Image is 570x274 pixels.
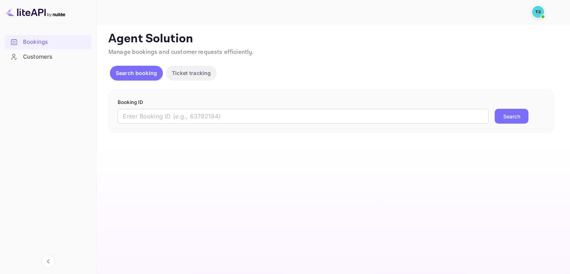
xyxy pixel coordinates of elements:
button: Search [495,109,528,124]
a: Bookings [4,35,92,49]
div: Customers [23,53,88,61]
p: Booking ID [118,99,544,106]
img: Traveloka 3PS03 [532,6,544,18]
p: Search booking [116,69,157,77]
span: Manage bookings and customer requests efficiently. [108,48,254,56]
p: Ticket tracking [172,69,211,77]
div: Customers [4,50,92,64]
button: Collapse navigation [42,255,55,268]
p: Agent Solution [108,32,557,46]
div: Bookings [23,38,88,46]
a: Customers [4,50,92,63]
input: Enter Booking ID (e.g., 63782194) [118,109,489,124]
img: LiteAPI logo [6,6,65,18]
